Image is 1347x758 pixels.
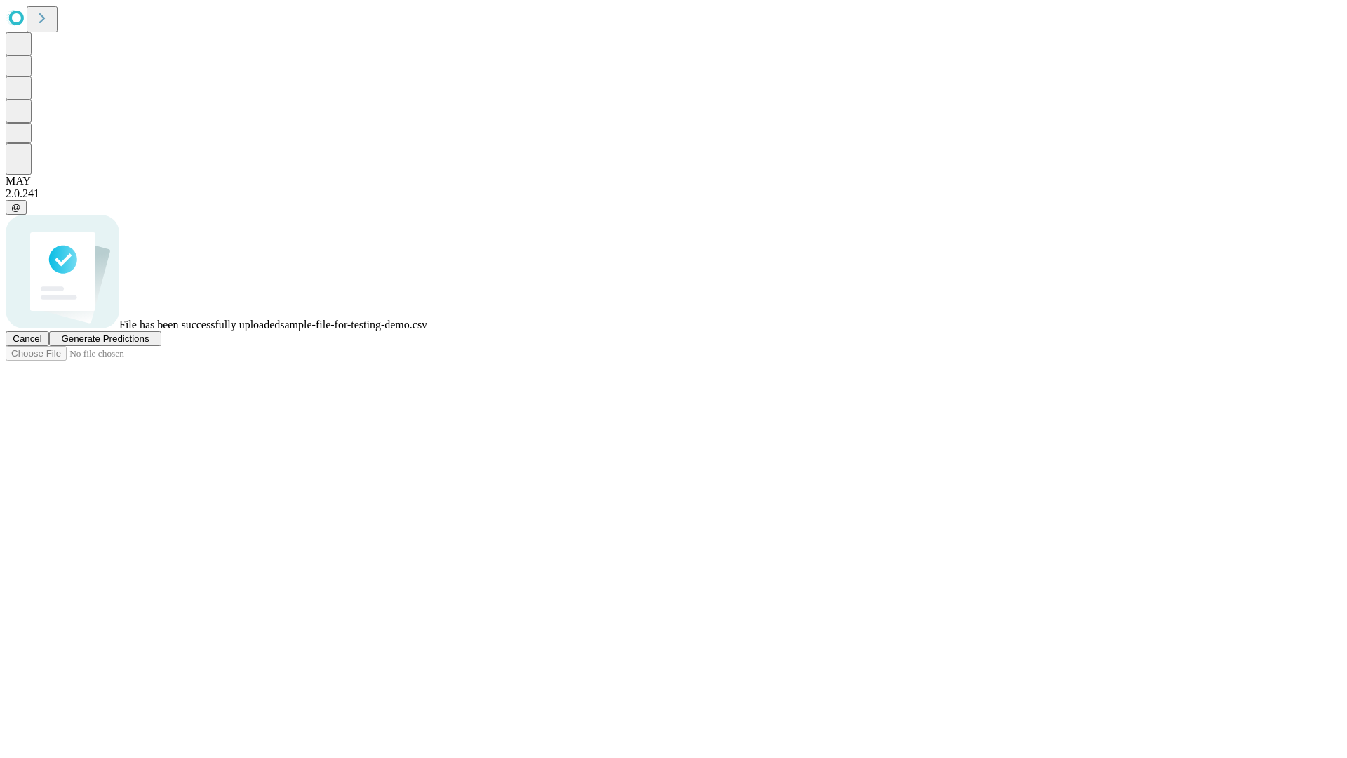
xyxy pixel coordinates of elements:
span: File has been successfully uploaded [119,319,280,331]
button: Generate Predictions [49,331,161,346]
span: @ [11,202,21,213]
span: Cancel [13,333,42,344]
span: Generate Predictions [61,333,149,344]
span: sample-file-for-testing-demo.csv [280,319,427,331]
div: 2.0.241 [6,187,1341,200]
button: Cancel [6,331,49,346]
div: MAY [6,175,1341,187]
button: @ [6,200,27,215]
